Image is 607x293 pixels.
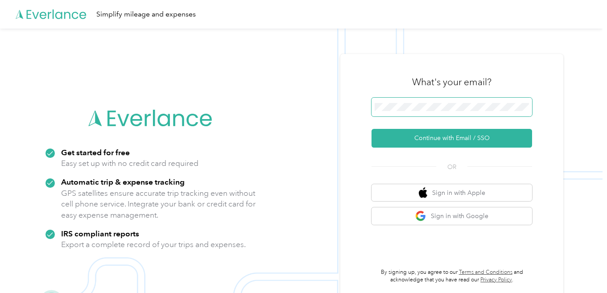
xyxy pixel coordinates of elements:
[61,229,139,238] strong: IRS compliant reports
[372,129,532,148] button: Continue with Email / SSO
[372,268,532,284] p: By signing up, you agree to our and acknowledge that you have read our .
[415,210,426,222] img: google logo
[412,76,491,88] h3: What's your email?
[61,177,185,186] strong: Automatic trip & expense tracking
[480,276,512,283] a: Privacy Policy
[419,187,428,198] img: apple logo
[436,162,467,172] span: OR
[372,207,532,225] button: google logoSign in with Google
[61,188,256,221] p: GPS satellites ensure accurate trip tracking even without cell phone service. Integrate your bank...
[372,184,532,202] button: apple logoSign in with Apple
[459,269,512,276] a: Terms and Conditions
[61,158,198,169] p: Easy set up with no credit card required
[61,239,246,250] p: Export a complete record of your trips and expenses.
[96,9,196,20] div: Simplify mileage and expenses
[61,148,130,157] strong: Get started for free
